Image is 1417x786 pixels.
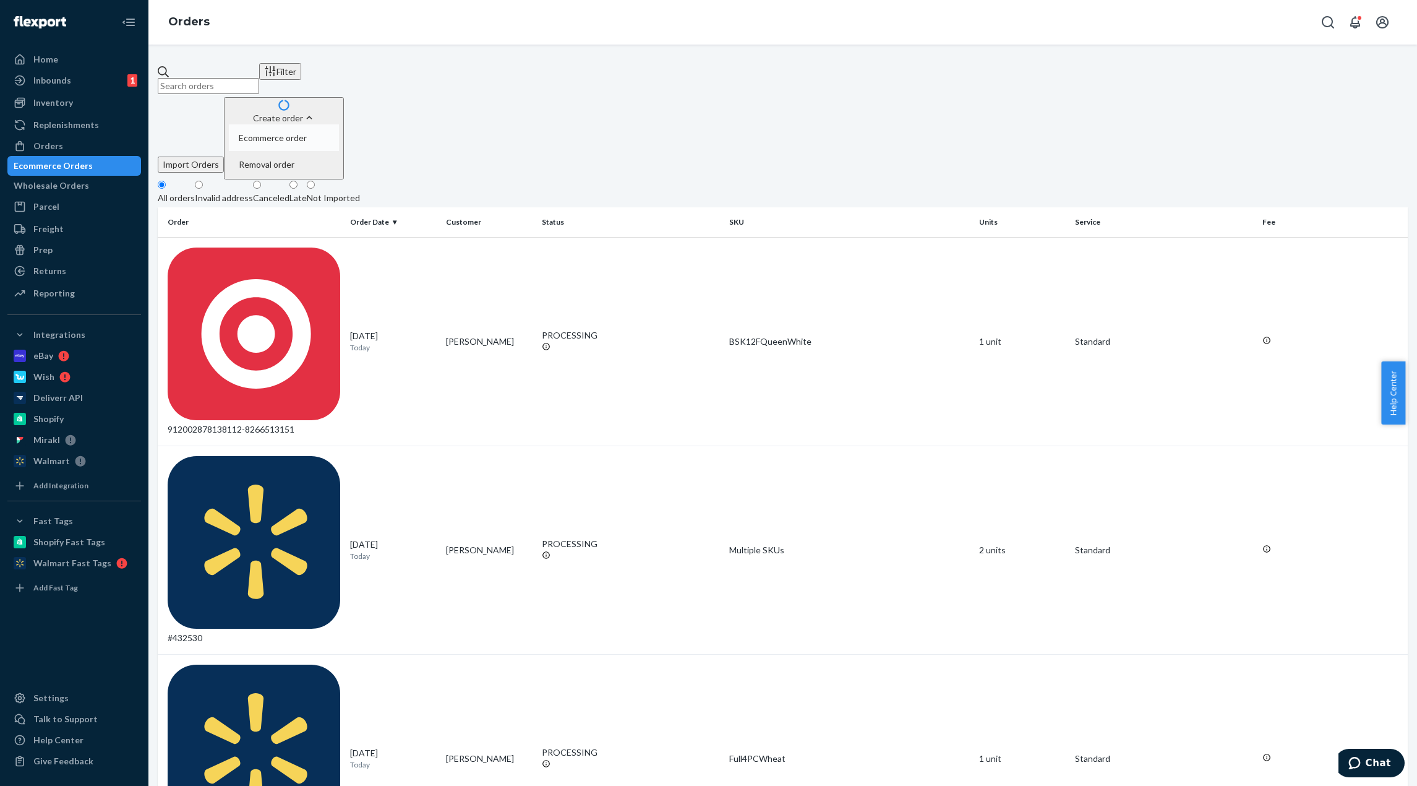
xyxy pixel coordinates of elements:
[307,181,315,189] input: Not Imported
[542,538,719,550] div: PROCESSING
[1343,10,1368,35] button: Open notifications
[168,15,210,28] a: Orders
[239,160,307,169] span: Removal order
[350,759,436,770] p: Today
[33,692,69,704] div: Settings
[7,93,141,113] a: Inventory
[33,329,85,341] div: Integrations
[1075,753,1252,765] p: Standard
[14,179,89,192] div: Wholesale Orders
[729,335,969,348] div: BSK12FQueenWhite
[229,111,339,124] div: Create order
[1257,207,1408,237] th: Fee
[7,136,141,156] a: Orders
[33,287,75,300] div: Reporting
[33,392,83,404] div: Deliverr API
[441,237,537,446] td: [PERSON_NAME]
[7,730,141,750] a: Help Center
[7,476,141,496] a: Add Integration
[158,157,224,173] button: Import Orders
[542,329,719,342] div: PROCESSING
[127,74,137,87] div: 1
[33,201,59,213] div: Parcel
[974,237,1070,446] td: 1 unit
[33,582,78,593] div: Add Fast Tag
[33,713,98,725] div: Talk to Support
[537,207,724,237] th: Status
[729,753,969,765] div: Full4PCWheat
[33,755,93,767] div: Give Feedback
[350,342,436,353] p: Today
[7,751,141,771] button: Give Feedback
[158,78,259,94] input: Search orders
[116,10,141,35] button: Close Navigation
[33,371,54,383] div: Wish
[168,248,340,436] div: 912002878138112-8266513151
[7,156,141,176] a: Ecommerce Orders
[1075,544,1252,556] p: Standard
[33,244,53,256] div: Prep
[195,192,253,204] div: Invalid address
[345,207,441,237] th: Order Date
[350,747,436,770] div: [DATE]
[7,283,141,303] a: Reporting
[158,4,220,40] ol: breadcrumbs
[7,71,141,90] a: Inbounds1
[542,746,719,759] div: PROCESSING
[446,217,532,227] div: Customer
[7,325,141,345] button: Integrations
[14,16,66,28] img: Flexport logo
[7,115,141,135] a: Replenishments
[253,181,261,189] input: Canceled
[307,192,360,204] div: Not Imported
[33,536,105,548] div: Shopify Fast Tags
[350,551,436,561] p: Today
[974,446,1070,654] td: 2 units
[7,367,141,387] a: Wish
[7,219,141,239] a: Freight
[33,480,88,491] div: Add Integration
[289,181,298,189] input: Late
[7,709,141,729] button: Talk to Support
[33,74,71,87] div: Inbounds
[168,456,340,644] div: #432530
[158,207,345,237] th: Order
[7,578,141,598] a: Add Fast Tag
[7,388,141,408] a: Deliverr API
[14,160,93,172] div: Ecommerce Orders
[289,192,307,204] div: Late
[33,434,60,446] div: Mirakl
[195,181,203,189] input: Invalid address
[7,197,141,217] a: Parcel
[7,451,141,471] a: Walmart
[158,181,166,189] input: All orders
[33,557,111,569] div: Walmart Fast Tags
[7,261,141,281] a: Returns
[974,207,1070,237] th: Units
[33,223,64,235] div: Freight
[7,532,141,552] a: Shopify Fast Tags
[33,515,73,527] div: Fast Tags
[1381,361,1405,425] button: Help Center
[33,413,64,425] div: Shopify
[33,734,83,746] div: Help Center
[7,240,141,260] a: Prep
[1370,10,1395,35] button: Open account menu
[7,346,141,366] a: eBay
[7,688,141,708] a: Settings
[33,265,66,277] div: Returns
[33,140,63,152] div: Orders
[259,63,301,80] button: Filter
[350,330,436,353] div: [DATE]
[264,65,296,78] div: Filter
[7,430,141,450] a: Mirakl
[224,97,344,179] button: Create orderEcommerce orderRemoval order
[239,134,307,142] span: Ecommerce order
[1075,335,1252,348] p: Standard
[33,97,73,109] div: Inventory
[1070,207,1257,237] th: Service
[7,176,141,196] a: Wholesale Orders
[1338,749,1405,780] iframe: Opens a widget where you can chat to one of our agents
